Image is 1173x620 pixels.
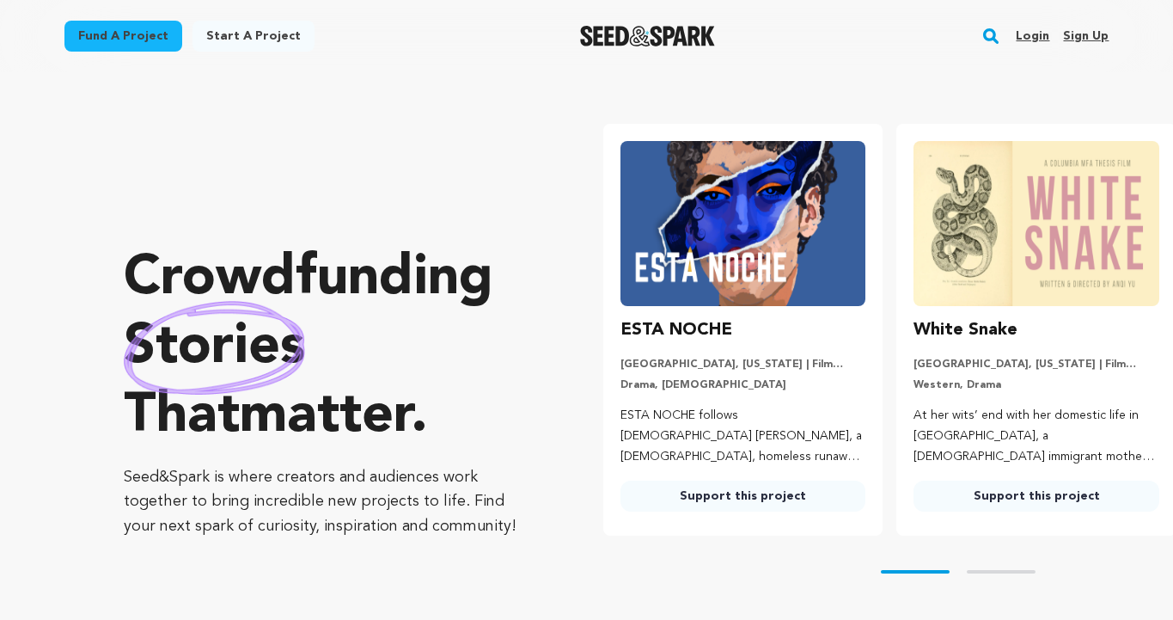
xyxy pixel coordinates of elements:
p: [GEOGRAPHIC_DATA], [US_STATE] | Film Short [620,358,866,371]
a: Support this project [913,481,1159,512]
img: ESTA NOCHE image [620,141,866,306]
p: At her wits’ end with her domestic life in [GEOGRAPHIC_DATA], a [DEMOGRAPHIC_DATA] immigrant moth... [913,406,1159,467]
img: White Snake image [913,141,1159,306]
p: Western, Drama [913,378,1159,392]
span: matter [240,390,411,445]
a: Start a project [192,21,315,52]
p: Seed&Spark is where creators and audiences work together to bring incredible new projects to life... [124,465,535,539]
p: Crowdfunding that . [124,245,535,451]
h3: White Snake [913,316,1017,344]
a: Support this project [620,481,866,512]
a: Sign up [1063,22,1109,50]
h3: ESTA NOCHE [620,316,732,344]
img: Seed&Spark Logo Dark Mode [580,26,715,46]
a: Seed&Spark Homepage [580,26,715,46]
p: [GEOGRAPHIC_DATA], [US_STATE] | Film Short [913,358,1159,371]
a: Login [1016,22,1049,50]
p: Drama, [DEMOGRAPHIC_DATA] [620,378,866,392]
img: hand sketched image [124,301,305,395]
a: Fund a project [64,21,182,52]
p: ESTA NOCHE follows [DEMOGRAPHIC_DATA] [PERSON_NAME], a [DEMOGRAPHIC_DATA], homeless runaway, conf... [620,406,866,467]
